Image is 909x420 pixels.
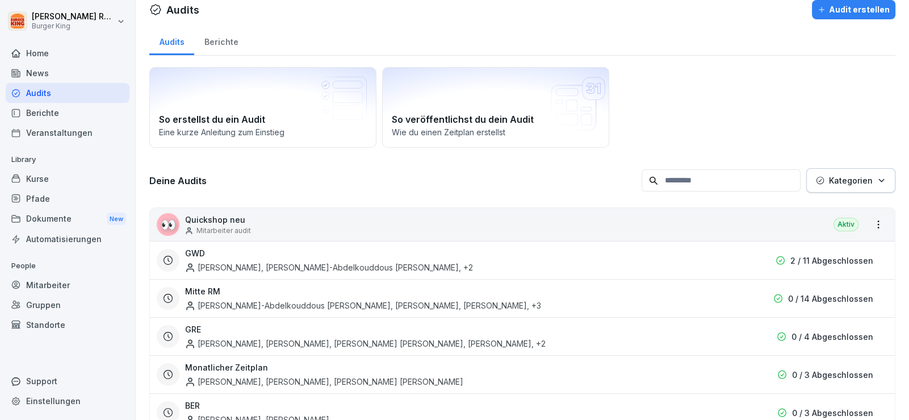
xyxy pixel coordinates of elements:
[185,376,463,388] div: [PERSON_NAME], [PERSON_NAME], [PERSON_NAME] [PERSON_NAME]
[194,26,248,55] a: Berichte
[6,275,129,295] a: Mitarbeiter
[185,400,200,411] h3: BER
[829,174,873,186] p: Kategorien
[6,63,129,83] a: News
[107,213,126,226] div: New
[185,247,205,259] h3: GWD
[790,255,873,267] p: 2 / 11 Abgeschlossen
[185,261,473,273] div: [PERSON_NAME], [PERSON_NAME]-Abdelkouddous [PERSON_NAME] , +2
[6,123,129,143] a: Veranstaltungen
[6,103,129,123] a: Berichte
[149,26,194,55] a: Audits
[185,300,541,311] div: [PERSON_NAME]-Abdelkouddous [PERSON_NAME], [PERSON_NAME], [PERSON_NAME] , +3
[149,174,636,187] h3: Deine Audits
[6,257,129,275] p: People
[196,226,251,236] p: Mitarbeiter audit
[792,369,873,381] p: 0 / 3 Abgeschlossen
[6,209,129,230] a: DokumenteNew
[6,315,129,335] a: Standorte
[792,407,873,419] p: 0 / 3 Abgeschlossen
[6,209,129,230] div: Dokumente
[833,218,858,231] div: Aktiv
[149,67,376,148] a: So erstellst du ein AuditEine kurze Anleitung zum Einstieg
[6,83,129,103] a: Audits
[6,189,129,209] a: Pfade
[32,22,115,30] p: Burger King
[6,151,129,169] p: Library
[818,3,890,16] div: Audit erstellen
[6,229,129,249] a: Automatisierungen
[185,323,201,335] h3: GRE
[788,293,873,305] p: 0 / 14 Abgeschlossen
[185,214,251,226] p: Quickshop neu
[185,338,546,350] div: [PERSON_NAME], [PERSON_NAME], [PERSON_NAME] [PERSON_NAME], [PERSON_NAME] , +2
[791,331,873,343] p: 0 / 4 Abgeschlossen
[6,295,129,315] a: Gruppen
[185,285,220,297] h3: Mitte RM
[392,113,600,126] h2: So veröffentlichst du dein Audit
[185,361,268,373] h3: Monatlicher Zeitplan
[6,391,129,411] a: Einstellungen
[159,126,367,138] p: Eine kurze Anleitung zum Einstieg
[159,113,367,126] h2: So erstellst du ein Audit
[6,43,129,63] a: Home
[157,213,179,236] div: 👀
[166,2,199,18] h1: Audits
[6,371,129,391] div: Support
[32,12,115,22] p: [PERSON_NAME] Rohrich
[392,126,600,138] p: Wie du einen Zeitplan erstellst
[806,168,895,193] button: Kategorien
[382,67,609,148] a: So veröffentlichst du dein AuditWie du einen Zeitplan erstellst
[6,169,129,189] a: Kurse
